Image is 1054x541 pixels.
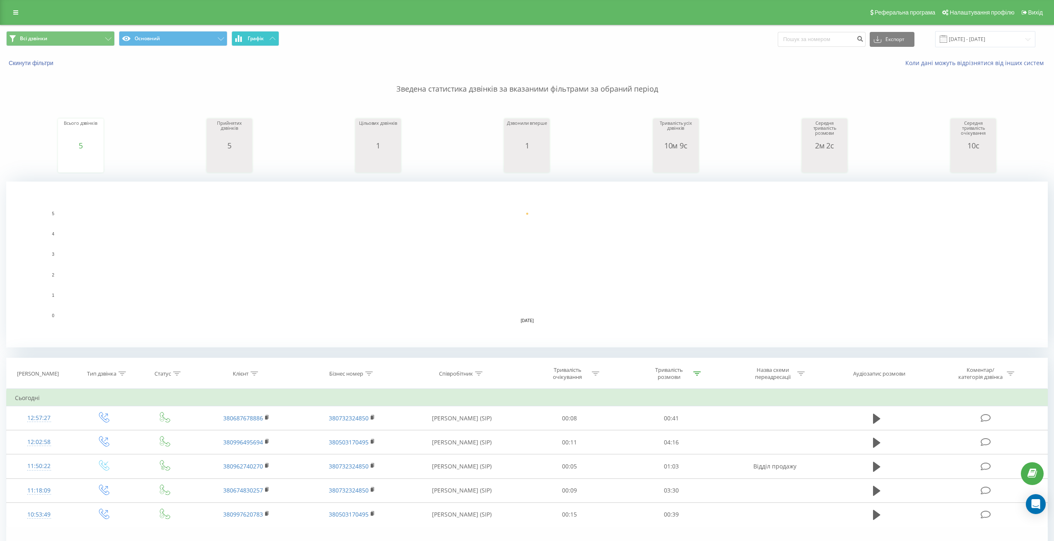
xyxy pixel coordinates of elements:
[357,150,399,175] svg: A chart.
[223,462,263,470] a: 380962740270
[52,232,54,236] text: 4
[6,59,58,67] button: Скинути фільтри
[778,32,866,47] input: Пошук за номером
[1028,9,1043,16] span: Вихід
[329,438,369,446] a: 380503170495
[223,510,263,518] a: 380997620783
[15,458,63,474] div: 11:50:22
[15,434,63,450] div: 12:02:58
[751,366,795,381] div: Назва схеми переадресації
[119,31,227,46] button: Основний
[223,486,263,494] a: 380674830257
[620,430,722,454] td: 04:16
[620,478,722,502] td: 03:30
[953,150,994,175] svg: A chart.
[620,406,722,430] td: 00:41
[905,59,1048,67] a: Коли дані можуть відрізнятися вiд інших систем
[209,150,250,175] svg: A chart.
[521,318,534,323] text: [DATE]
[405,406,519,430] td: [PERSON_NAME] (SIP)
[209,121,250,141] div: Прийнятих дзвінків
[655,150,697,175] svg: A chart.
[248,36,264,41] span: Графік
[329,414,369,422] a: 380732324850
[154,370,171,377] div: Статус
[329,486,369,494] a: 380732324850
[60,141,101,150] div: 5
[6,182,1048,347] svg: A chart.
[329,370,363,377] div: Бізнес номер
[804,141,845,150] div: 2м 2с
[545,366,590,381] div: Тривалість очікування
[52,273,54,277] text: 2
[875,9,936,16] span: Реферальна програма
[223,438,263,446] a: 380996495694
[209,141,250,150] div: 5
[655,141,697,150] div: 10м 9с
[17,370,59,377] div: [PERSON_NAME]
[519,406,620,430] td: 00:08
[405,454,519,478] td: [PERSON_NAME] (SIP)
[329,510,369,518] a: 380503170495
[405,430,519,454] td: [PERSON_NAME] (SIP)
[357,121,399,141] div: Цільових дзвінків
[87,370,116,377] div: Тип дзвінка
[223,414,263,422] a: 380687678886
[15,410,63,426] div: 12:57:27
[52,313,54,318] text: 0
[439,370,473,377] div: Співробітник
[232,31,279,46] button: Графік
[506,150,548,175] svg: A chart.
[519,454,620,478] td: 00:05
[60,150,101,175] svg: A chart.
[6,31,115,46] button: Всі дзвінки
[506,141,548,150] div: 1
[20,35,47,42] span: Всі дзвінки
[853,370,905,377] div: Аудіозапис розмови
[52,293,54,298] text: 1
[519,502,620,526] td: 00:15
[647,366,691,381] div: Тривалість розмови
[956,366,1005,381] div: Коментар/категорія дзвінка
[519,430,620,454] td: 00:11
[804,150,845,175] svg: A chart.
[329,462,369,470] a: 380732324850
[722,454,827,478] td: Відділ продажу
[52,211,54,216] text: 5
[405,478,519,502] td: [PERSON_NAME] (SIP)
[655,121,697,141] div: Тривалість усіх дзвінків
[233,370,248,377] div: Клієнт
[357,141,399,150] div: 1
[405,502,519,526] td: [PERSON_NAME] (SIP)
[950,9,1014,16] span: Налаштування профілю
[15,507,63,523] div: 10:53:49
[7,390,1048,406] td: Сьогодні
[519,478,620,502] td: 00:09
[52,252,54,257] text: 3
[60,121,101,141] div: Всього дзвінків
[1026,494,1046,514] div: Open Intercom Messenger
[953,121,994,141] div: Середня тривалість очікування
[870,32,914,47] button: Експорт
[6,67,1048,95] p: Зведена статистика дзвінків за вказаними фільтрами за обраний період
[620,454,722,478] td: 01:03
[15,483,63,499] div: 11:18:09
[953,141,994,150] div: 10с
[620,502,722,526] td: 00:39
[804,121,845,141] div: Середня тривалість розмови
[506,121,548,141] div: Дзвонили вперше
